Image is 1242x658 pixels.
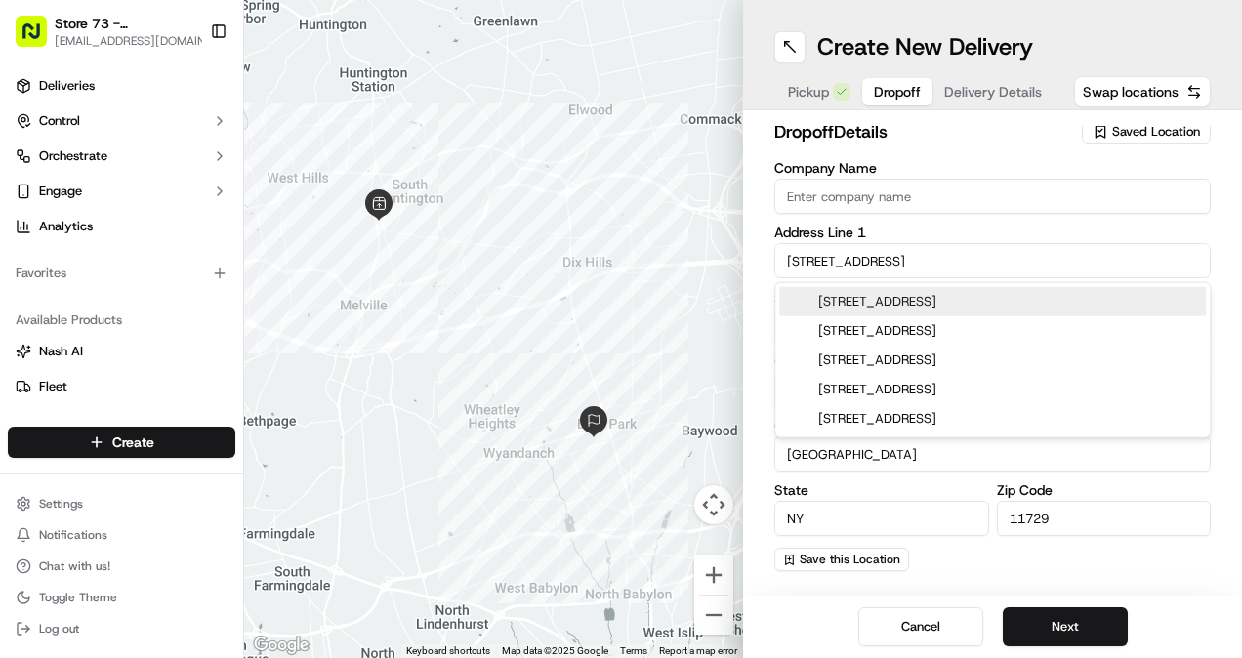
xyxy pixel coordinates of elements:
[39,496,83,512] span: Settings
[774,161,1211,175] label: Company Name
[8,521,235,549] button: Notifications
[39,77,95,95] span: Deliveries
[332,191,355,215] button: Start new chat
[55,14,199,33] button: Store 73 - [GEOGRAPHIC_DATA] ([GEOGRAPHIC_DATA]) (Just Salad)
[12,274,157,309] a: 📗Knowledge Base
[1083,82,1179,102] span: Swap locations
[659,645,737,656] a: Report a map error
[788,82,829,102] span: Pickup
[8,8,202,55] button: Store 73 - [GEOGRAPHIC_DATA] ([GEOGRAPHIC_DATA]) (Just Salad)[EMAIL_ADDRESS][DOMAIN_NAME]
[774,501,989,536] input: Enter state
[39,558,110,574] span: Chat with us!
[1003,607,1128,646] button: Next
[694,485,733,524] button: Map camera controls
[20,19,59,58] img: Nash
[858,607,983,646] button: Cancel
[39,112,80,130] span: Control
[694,555,733,595] button: Zoom in
[800,552,900,567] span: Save this Location
[39,282,149,302] span: Knowledge Base
[16,378,228,395] a: Fleet
[997,483,1212,497] label: Zip Code
[39,621,79,637] span: Log out
[694,596,733,635] button: Zoom out
[157,274,321,309] a: 💻API Documentation
[66,185,320,205] div: Start new chat
[774,483,989,497] label: State
[249,633,313,658] a: Open this area in Google Maps (opens a new window)
[55,33,221,49] button: [EMAIL_ADDRESS][DOMAIN_NAME]
[39,527,107,543] span: Notifications
[779,346,1206,375] div: [STREET_ADDRESS]
[8,176,235,207] button: Engage
[8,141,235,172] button: Orchestrate
[874,82,921,102] span: Dropoff
[8,371,235,402] button: Fleet
[8,336,235,367] button: Nash AI
[502,645,608,656] span: Map data ©2025 Google
[779,287,1206,316] div: [STREET_ADDRESS]
[779,316,1206,346] div: [STREET_ADDRESS]
[66,205,247,221] div: We're available if you need us!
[165,284,181,300] div: 💻
[620,645,647,656] a: Terms (opens in new tab)
[20,185,55,221] img: 1736555255976-a54dd68f-1ca7-489b-9aae-adbdc363a1c4
[16,343,228,360] a: Nash AI
[8,490,235,517] button: Settings
[779,404,1206,433] div: [STREET_ADDRESS]
[39,147,107,165] span: Orchestrate
[997,501,1212,536] input: Enter zip code
[8,305,235,336] div: Available Products
[39,590,117,605] span: Toggle Theme
[138,329,236,345] a: Powered byPylon
[8,258,235,289] div: Favorites
[774,548,909,571] button: Save this Location
[817,31,1033,62] h1: Create New Delivery
[39,183,82,200] span: Engage
[944,82,1042,102] span: Delivery Details
[20,284,35,300] div: 📗
[779,375,1206,404] div: [STREET_ADDRESS]
[8,553,235,580] button: Chat with us!
[112,432,154,452] span: Create
[185,282,313,302] span: API Documentation
[51,125,352,145] input: Got a question? Start typing here...
[1074,76,1211,107] button: Swap locations
[774,118,1070,145] h2: dropoff Details
[774,243,1211,278] input: Enter address
[1082,118,1211,145] button: Saved Location
[1112,123,1200,141] span: Saved Location
[39,343,83,360] span: Nash AI
[39,218,93,235] span: Analytics
[406,644,490,658] button: Keyboard shortcuts
[194,330,236,345] span: Pylon
[8,70,235,102] a: Deliveries
[20,77,355,108] p: Welcome 👋
[8,615,235,642] button: Log out
[249,633,313,658] img: Google
[39,378,67,395] span: Fleet
[774,282,1211,438] div: Suggestions
[774,226,1211,239] label: Address Line 1
[8,105,235,137] button: Control
[8,211,235,242] a: Analytics
[8,427,235,458] button: Create
[774,179,1211,214] input: Enter company name
[8,584,235,611] button: Toggle Theme
[774,436,1211,472] input: Enter country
